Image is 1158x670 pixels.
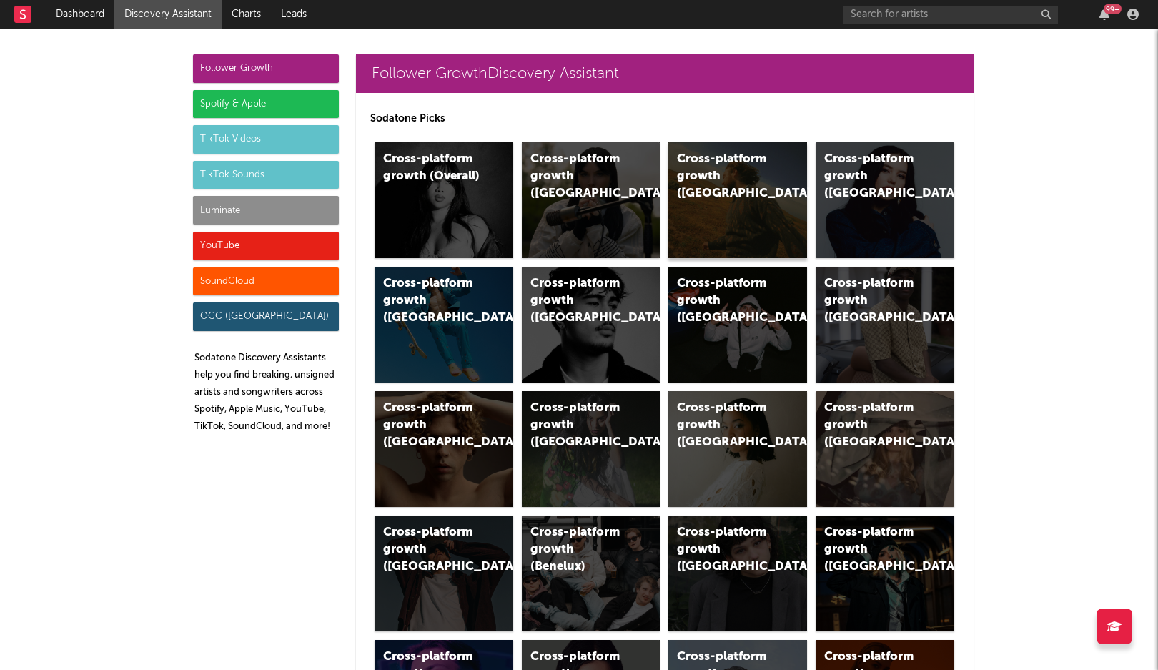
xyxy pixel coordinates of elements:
div: YouTube [193,232,339,260]
div: Cross-platform growth ([GEOGRAPHIC_DATA]) [530,151,628,202]
p: Sodatone Picks [370,110,959,127]
div: TikTok Videos [193,125,339,154]
a: Cross-platform growth ([GEOGRAPHIC_DATA]) [668,142,807,258]
p: Sodatone Discovery Assistants help you find breaking, unsigned artists and songwriters across Spo... [194,350,339,435]
a: Cross-platform growth ([GEOGRAPHIC_DATA]) [522,267,660,383]
a: Cross-platform growth ([GEOGRAPHIC_DATA]) [816,142,954,258]
a: Cross-platform growth ([GEOGRAPHIC_DATA]) [522,142,660,258]
div: Cross-platform growth ([GEOGRAPHIC_DATA]) [677,151,774,202]
a: Cross-platform growth ([GEOGRAPHIC_DATA]) [375,516,513,631]
a: Cross-platform growth ([GEOGRAPHIC_DATA]) [375,267,513,383]
div: Cross-platform growth ([GEOGRAPHIC_DATA]) [383,400,480,451]
a: Cross-platform growth ([GEOGRAPHIC_DATA]/GSA) [668,267,807,383]
a: Cross-platform growth ([GEOGRAPHIC_DATA]) [668,516,807,631]
a: Cross-platform growth ([GEOGRAPHIC_DATA]) [668,391,807,507]
div: OCC ([GEOGRAPHIC_DATA]) [193,302,339,331]
a: Cross-platform growth ([GEOGRAPHIC_DATA]) [816,267,954,383]
div: Cross-platform growth ([GEOGRAPHIC_DATA]) [383,275,480,327]
div: Cross-platform growth (Overall) [383,151,480,185]
a: Cross-platform growth ([GEOGRAPHIC_DATA]) [522,391,660,507]
div: Cross-platform growth ([GEOGRAPHIC_DATA]) [824,151,921,202]
button: 99+ [1099,9,1109,20]
div: Cross-platform growth ([GEOGRAPHIC_DATA]) [824,400,921,451]
a: Cross-platform growth ([GEOGRAPHIC_DATA]) [375,391,513,507]
div: Cross-platform growth (Benelux) [530,524,628,576]
div: Follower Growth [193,54,339,83]
div: Cross-platform growth ([GEOGRAPHIC_DATA]) [824,275,921,327]
div: Luminate [193,196,339,225]
div: TikTok Sounds [193,161,339,189]
div: SoundCloud [193,267,339,296]
a: Cross-platform growth (Overall) [375,142,513,258]
a: Cross-platform growth ([GEOGRAPHIC_DATA]) [816,516,954,631]
div: Cross-platform growth ([GEOGRAPHIC_DATA]) [530,275,628,327]
div: 99 + [1104,4,1122,14]
div: Cross-platform growth ([GEOGRAPHIC_DATA]) [824,524,921,576]
a: Follower GrowthDiscovery Assistant [356,54,974,93]
div: Cross-platform growth ([GEOGRAPHIC_DATA]/GSA) [677,275,774,327]
input: Search for artists [843,6,1058,24]
a: Cross-platform growth (Benelux) [522,516,660,631]
div: Cross-platform growth ([GEOGRAPHIC_DATA]) [677,524,774,576]
a: Cross-platform growth ([GEOGRAPHIC_DATA]) [816,391,954,507]
div: Cross-platform growth ([GEOGRAPHIC_DATA]) [383,524,480,576]
div: Cross-platform growth ([GEOGRAPHIC_DATA]) [677,400,774,451]
div: Cross-platform growth ([GEOGRAPHIC_DATA]) [530,400,628,451]
div: Spotify & Apple [193,90,339,119]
